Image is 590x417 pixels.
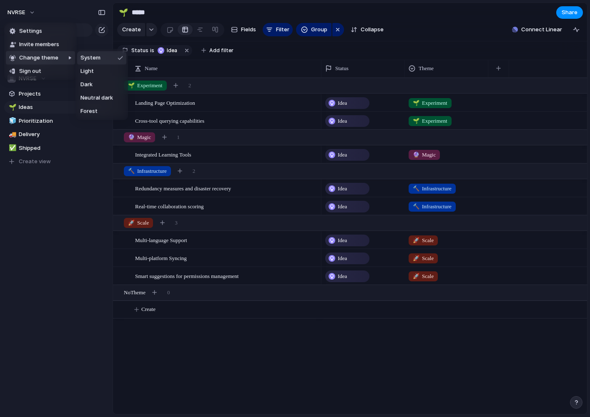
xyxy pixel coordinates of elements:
[80,54,100,62] span: System
[19,67,41,76] span: Sign out
[80,81,93,89] span: Dark
[19,40,59,49] span: Invite members
[19,54,58,62] span: Change theme
[19,27,42,35] span: Settings
[80,94,113,102] span: Neutral dark
[80,67,94,76] span: Light
[80,107,98,116] span: Forest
